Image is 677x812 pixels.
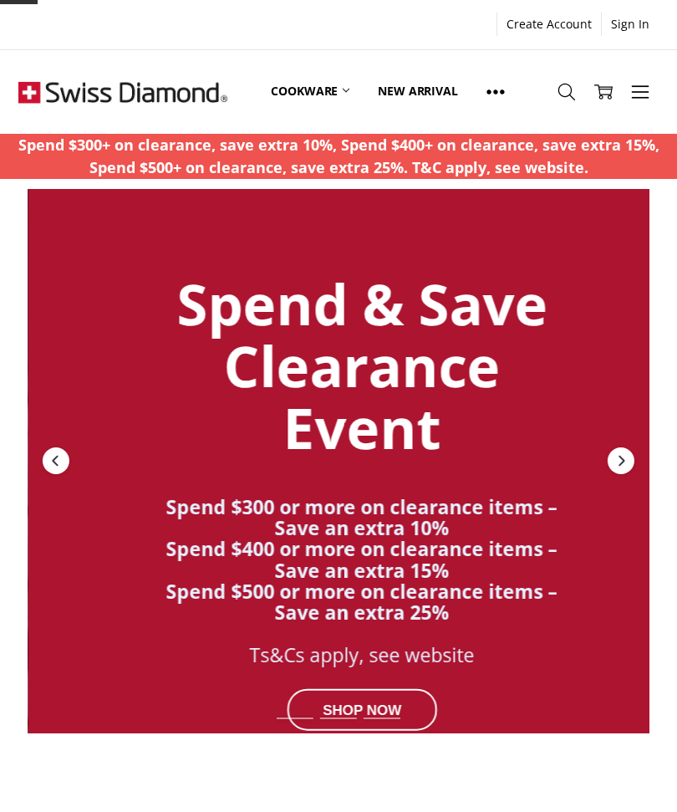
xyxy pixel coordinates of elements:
div: Ts&Cs apply, see website [143,644,580,665]
div: Slide 2 of 7 [317,707,360,729]
img: Free Shipping On Every Order [18,50,227,134]
div: SHOP NOW [288,689,437,731]
p: Spend $300+ on clearance, save extra 10%, Spend $400+ on clearance, save extra 15%, Spend $500+ o... [9,134,669,179]
a: Create Account [497,13,601,36]
a: Sign In [602,13,659,36]
div: Slide 3 of 7 [360,707,404,729]
div: Slide 1 of 7 [273,707,317,729]
div: Next [606,446,636,476]
strong: Spend $400 or more on clearance items – Save an extra 15% [166,535,558,583]
a: Cookware [257,54,364,129]
div: Spend & Save Clearance Event [143,273,580,458]
a: Redirect to https://swissdiamond.com.au/cookware/shop-by-collection/premium-steel-dlx/ [28,189,649,733]
strong: Spend $500 or more on clearance items – Save an extra 25% [166,577,558,625]
a: Show All [472,54,519,130]
strong: Spend $300 or more on clearance items – Save an extra 10% [166,493,558,540]
div: Previous [41,446,71,476]
a: New arrival [364,54,471,129]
